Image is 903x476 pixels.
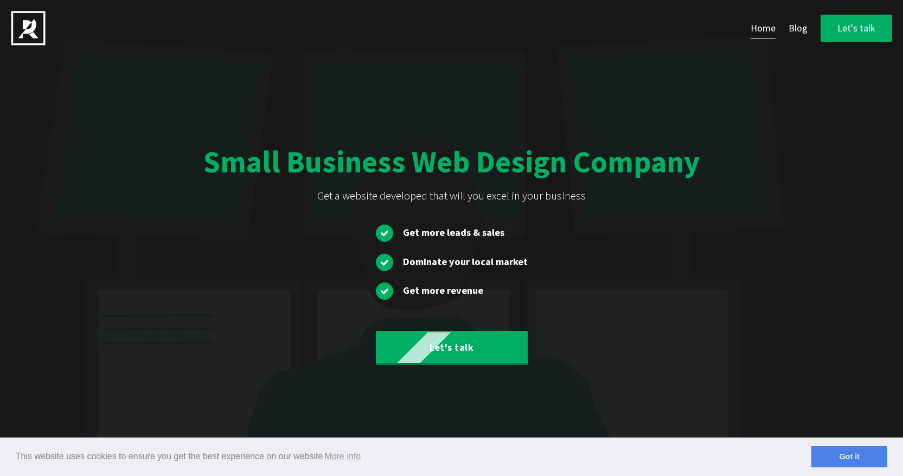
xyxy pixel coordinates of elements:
a: learn more about cookies [323,448,362,465]
img: PROGMATIQ - web design and web development company [11,11,46,46]
span: Dominate your local market [403,255,528,268]
div: Get a website developed that will you excel in your business [317,187,586,205]
a: dismiss cookie message [811,446,887,468]
a: Let's talk [821,15,892,42]
a: Blog [789,18,808,39]
div: Small Business Web Design Company [203,142,700,182]
span: Get more revenue [403,284,483,297]
span: This website uses cookies to ensure you get the best experience on our website [16,448,811,465]
a: Let's talk [376,331,528,365]
span: Get more leads & sales [403,226,504,239]
a: Home [751,18,776,39]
